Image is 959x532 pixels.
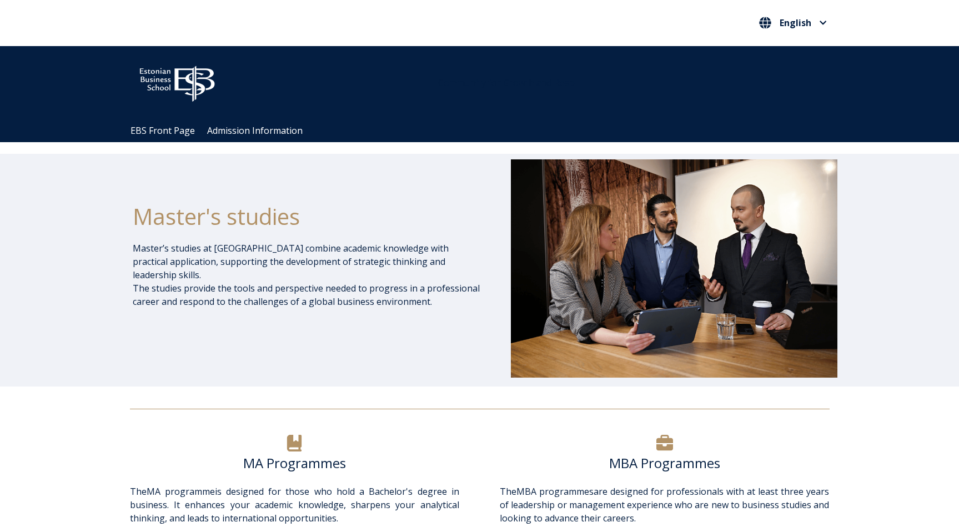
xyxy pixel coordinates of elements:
[500,485,829,524] span: The are designed for professionals with at least three years of leadership or management experien...
[133,203,481,230] h1: Master's studies
[130,124,195,137] a: EBS Front Page
[516,485,594,498] a: MBA programmes
[130,455,459,471] h6: MA Programmes
[147,485,215,498] a: MA programme
[500,455,829,471] h6: MBA Programmes
[130,57,224,105] img: ebs_logo2016_white
[756,14,830,32] button: English
[756,14,830,32] nav: Select your language
[511,159,837,377] img: DSC_1073
[438,77,575,89] span: Community for Growth and Resp
[130,485,459,524] span: The is designed for those who hold a Bachelor's degree in business. It enhances your academic kno...
[124,119,846,142] div: Navigation Menu
[133,242,481,308] p: Master’s studies at [GEOGRAPHIC_DATA] combine academic knowledge with practical application, supp...
[207,124,303,137] a: Admission Information
[780,18,811,27] span: English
